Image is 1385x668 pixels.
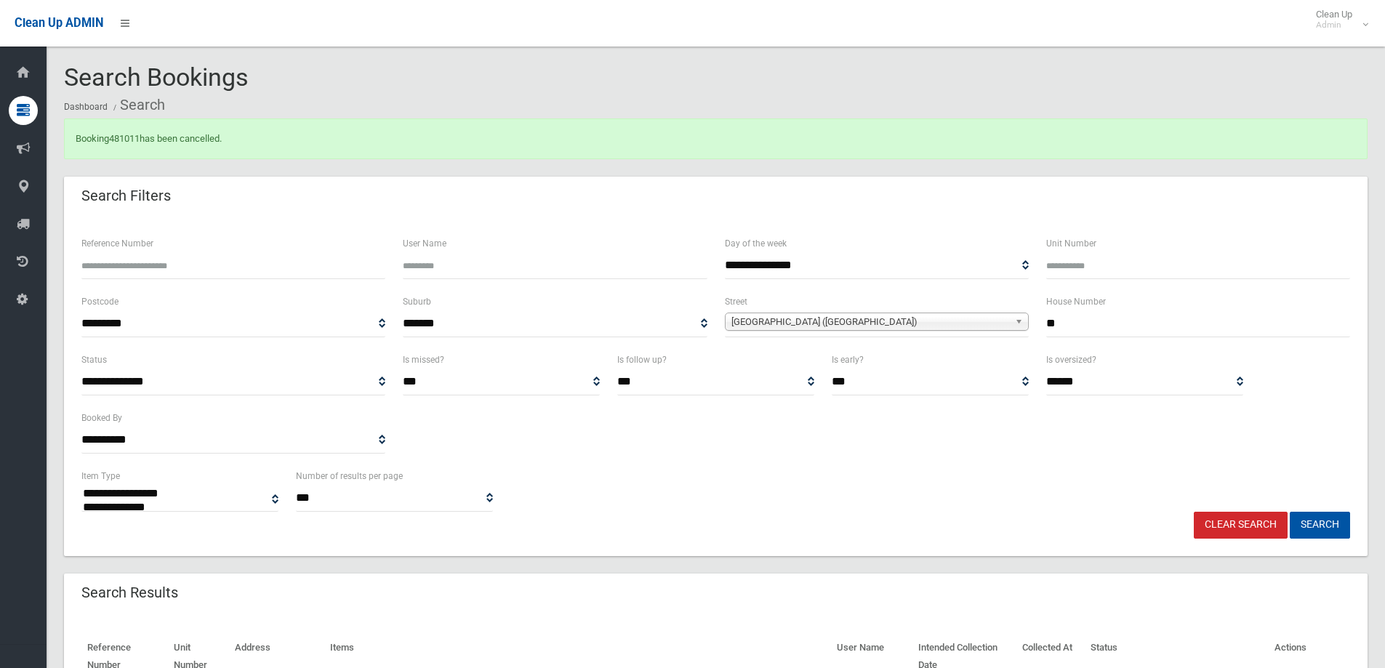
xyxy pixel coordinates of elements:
label: Day of the week [725,236,787,251]
label: User Name [403,236,446,251]
small: Admin [1316,20,1352,31]
a: 481011 [109,133,140,144]
label: Postcode [81,294,119,310]
label: Status [81,352,107,368]
label: Is missed? [403,352,444,368]
a: Clear Search [1194,512,1288,539]
label: Is oversized? [1046,352,1096,368]
span: [GEOGRAPHIC_DATA] ([GEOGRAPHIC_DATA]) [731,313,1009,331]
span: Clean Up [1309,9,1367,31]
span: Clean Up ADMIN [15,16,103,30]
label: Booked By [81,410,122,426]
label: Item Type [81,468,120,484]
button: Search [1290,512,1350,539]
label: Number of results per page [296,468,403,484]
li: Search [110,92,165,118]
label: Reference Number [81,236,153,251]
header: Search Filters [64,182,188,210]
header: Search Results [64,579,196,607]
a: Dashboard [64,102,108,112]
label: Unit Number [1046,236,1096,251]
label: Street [725,294,747,310]
div: Booking has been cancelled. [64,118,1368,159]
span: Search Bookings [64,63,249,92]
label: Is early? [832,352,864,368]
label: House Number [1046,294,1106,310]
label: Is follow up? [617,352,667,368]
label: Suburb [403,294,431,310]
